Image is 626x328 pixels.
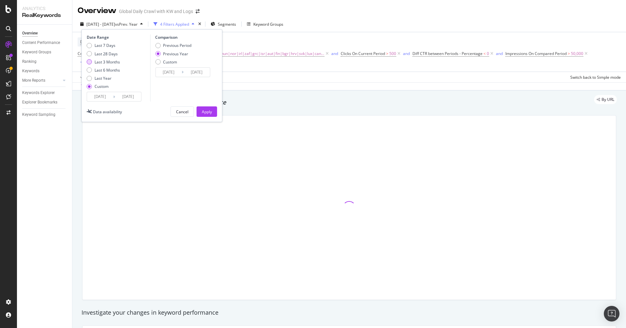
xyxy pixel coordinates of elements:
[568,51,570,56] span: >
[22,89,67,96] a: Keywords Explorer
[22,30,67,37] a: Overview
[163,51,188,57] div: Previous Year
[176,109,188,115] div: Cancel
[160,21,189,27] div: 4 Filters Applied
[93,109,122,115] div: Data availability
[78,59,104,66] button: Add Filter
[86,21,115,27] span: [DATE] - [DATE]
[505,51,567,56] span: Impressions On Compared Period
[87,84,120,89] div: Custom
[78,51,92,56] span: Country
[196,9,200,14] div: arrow-right-arrow-left
[95,51,118,57] div: Last 28 Days
[95,84,109,89] div: Custom
[22,5,67,12] div: Analytics
[155,51,191,57] div: Previous Year
[22,49,67,56] a: Keyword Groups
[22,58,67,65] a: Ranking
[87,51,120,57] div: Last 28 Days
[78,72,97,82] button: Apply
[171,106,194,117] button: Cancel
[163,59,177,65] div: Custom
[119,8,193,15] div: Global Daily Crawl with KW and Logs
[571,49,583,58] span: 50,000
[115,21,138,27] span: vs Prev. Year
[403,50,410,57] button: and
[202,109,212,115] div: Apply
[82,308,617,317] div: Investigate your changes in keyword performance
[484,51,486,56] span: <
[87,34,149,40] div: Date Range
[163,43,191,48] div: Previous Period
[95,43,115,48] div: Last 7 Days
[341,51,385,56] span: Clicks On Current Period
[80,39,93,45] span: Device
[95,75,112,81] div: Last Year
[155,59,191,65] div: Custom
[22,39,67,46] a: Content Performance
[208,19,239,29] button: Segments
[78,19,145,29] button: [DATE] - [DATE]vsPrev. Year
[22,30,38,37] div: Overview
[197,106,217,117] button: Apply
[22,68,67,75] a: Keywords
[22,58,37,65] div: Ranking
[487,49,489,58] span: 0
[568,72,621,82] button: Switch back to Simple mode
[197,21,202,27] div: times
[22,111,67,118] a: Keyword Sampling
[496,50,503,57] button: and
[22,68,39,75] div: Keywords
[22,111,55,118] div: Keyword Sampling
[151,19,197,29] button: 4 Filters Applied
[389,49,396,58] span: 500
[184,68,210,77] input: End Date
[155,43,191,48] div: Previous Period
[570,75,621,80] div: Switch back to Simple mode
[22,77,45,84] div: More Reports
[331,51,338,56] div: and
[412,51,483,56] span: Diff CTR between Periods - Percentage
[22,49,51,56] div: Keyword Groups
[87,92,113,101] input: Start Date
[331,50,338,57] button: and
[22,77,61,84] a: More Reports
[386,51,388,56] span: >
[403,51,410,56] div: and
[95,67,120,73] div: Last 6 Months
[22,12,67,19] div: RealKeywords
[22,39,60,46] div: Content Performance
[87,43,120,48] div: Last 7 Days
[602,98,614,102] span: By URL
[22,99,57,106] div: Explorer Bookmarks
[604,306,619,321] div: Open Intercom Messenger
[87,59,120,65] div: Last 3 Months
[156,68,182,77] input: Start Date
[218,21,236,27] span: Segments
[22,89,55,96] div: Keywords Explorer
[78,5,116,16] div: Overview
[95,59,120,65] div: Last 3 Months
[155,34,212,40] div: Comparison
[594,95,617,104] div: legacy label
[244,19,286,29] button: Keyword Groups
[87,67,120,73] div: Last 6 Months
[496,51,503,56] div: and
[22,99,67,106] a: Explorer Bookmarks
[253,21,283,27] div: Keyword Groups
[87,75,120,81] div: Last Year
[115,92,141,101] input: End Date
